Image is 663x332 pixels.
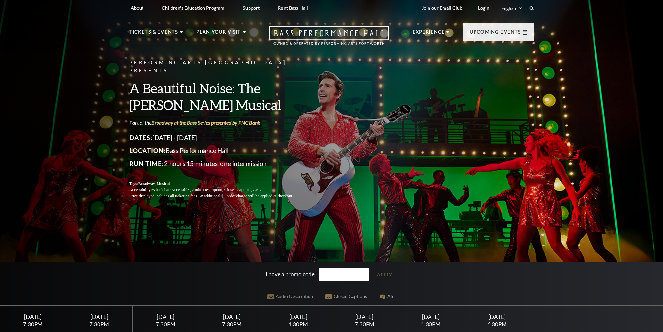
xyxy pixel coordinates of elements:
p: Children's Education Program [162,5,224,11]
div: 1:30PM [273,322,324,327]
span: An additional $5 order charge will be applied at checkout. [198,194,293,198]
p: Bass Performance Hall [129,145,309,156]
div: [DATE] [472,313,522,320]
p: About [131,5,144,11]
p: Part of the [129,119,309,126]
div: 7:30PM [339,322,390,327]
p: Upcoming Events [470,28,521,40]
p: [DATE] - [DATE] [129,132,309,143]
p: Plan Your Visit [196,28,241,40]
p: 2 hours 15 minutes, one intermission [129,158,309,169]
div: 7:30PM [74,322,125,327]
span: Broadway, Musical [138,181,170,186]
div: 6:30PM [472,322,522,327]
span: Dates: [129,134,153,141]
div: [DATE] [273,313,324,320]
p: Experience [413,28,445,40]
div: [DATE] [406,313,456,320]
select: Select: [500,5,523,11]
span: Run Time: [129,160,164,167]
span: Wheelchair Accessible , Audio Description, Closed Captions, ASL [152,188,261,192]
p: Accessibility: [129,187,309,193]
p: Price displayed includes all ticketing fees. [129,193,309,199]
p: Rent Bass Hall [278,5,308,11]
div: 7:30PM [140,322,191,327]
span: Location: [129,147,166,154]
div: [DATE] [8,313,58,320]
p: Support [243,5,260,11]
a: Broadway at the Bass Series presented by PNC Bank [151,119,260,126]
div: [DATE] [339,313,390,320]
div: 7:30PM [207,322,257,327]
p: Tickets & Events [129,28,178,40]
div: [DATE] [140,313,191,320]
p: Performing Arts [GEOGRAPHIC_DATA] Presents [129,59,309,75]
div: 1:30PM [406,322,456,327]
div: [DATE] [207,313,257,320]
label: I have a promo code [266,270,315,277]
div: [DATE] [74,313,125,320]
h3: A Beautiful Noise: The [PERSON_NAME] Musical [129,80,309,113]
p: Tags: [129,181,309,187]
div: 7:30PM [8,322,58,327]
